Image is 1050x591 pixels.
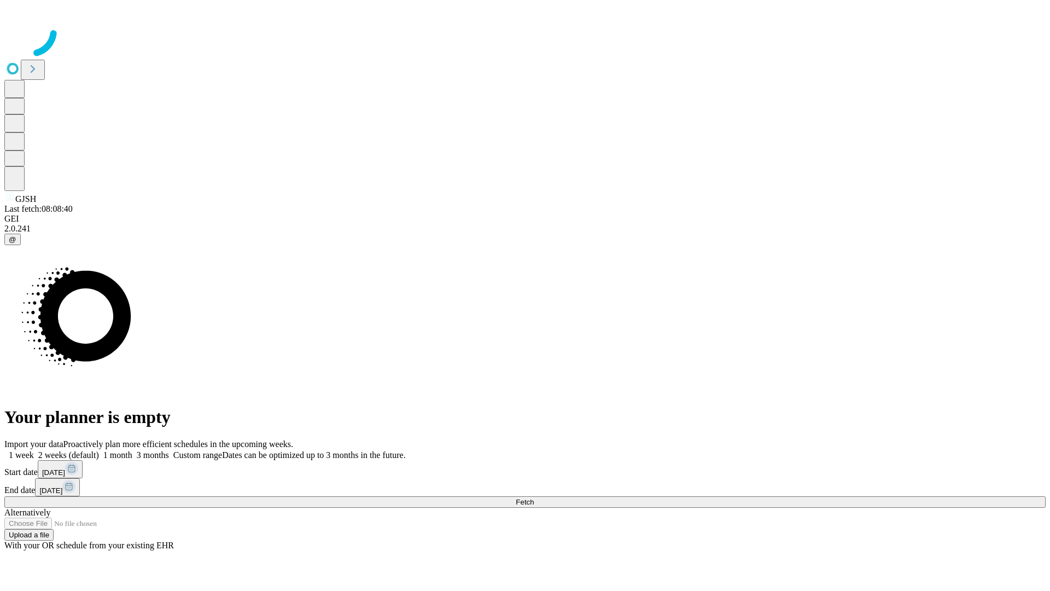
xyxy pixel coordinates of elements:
[15,194,36,204] span: GJSH
[4,496,1046,508] button: Fetch
[38,460,83,478] button: [DATE]
[4,214,1046,224] div: GEI
[4,204,73,213] span: Last fetch: 08:08:40
[137,450,169,460] span: 3 months
[103,450,132,460] span: 1 month
[4,407,1046,427] h1: Your planner is empty
[4,529,54,541] button: Upload a file
[38,450,99,460] span: 2 weeks (default)
[63,439,293,449] span: Proactively plan more efficient schedules in the upcoming weeks.
[4,460,1046,478] div: Start date
[35,478,80,496] button: [DATE]
[516,498,534,506] span: Fetch
[4,224,1046,234] div: 2.0.241
[4,478,1046,496] div: End date
[173,450,222,460] span: Custom range
[9,235,16,244] span: @
[4,439,63,449] span: Import your data
[4,541,174,550] span: With your OR schedule from your existing EHR
[222,450,405,460] span: Dates can be optimized up to 3 months in the future.
[4,508,50,517] span: Alternatively
[9,450,34,460] span: 1 week
[39,486,62,495] span: [DATE]
[42,468,65,477] span: [DATE]
[4,234,21,245] button: @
